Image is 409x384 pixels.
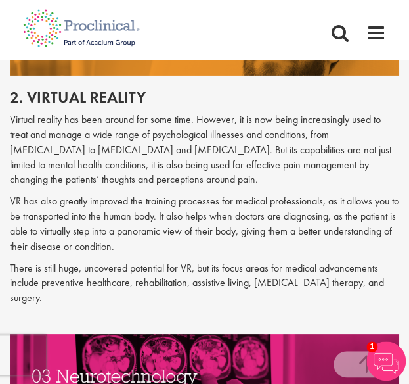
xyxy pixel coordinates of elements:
[366,341,406,381] img: Chatbot
[10,261,399,306] p: There is still huge, uncovered potential for VR, but its focus areas for medical advancements inc...
[10,112,399,187] p: Virtual reality has been around for some time. However, it is now being increasingly used to trea...
[10,194,399,254] p: VR has also greatly improved the training processes for medical professionals, as it allows you t...
[10,89,399,106] h2: 2. Virtual reality
[366,341,377,352] span: 1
